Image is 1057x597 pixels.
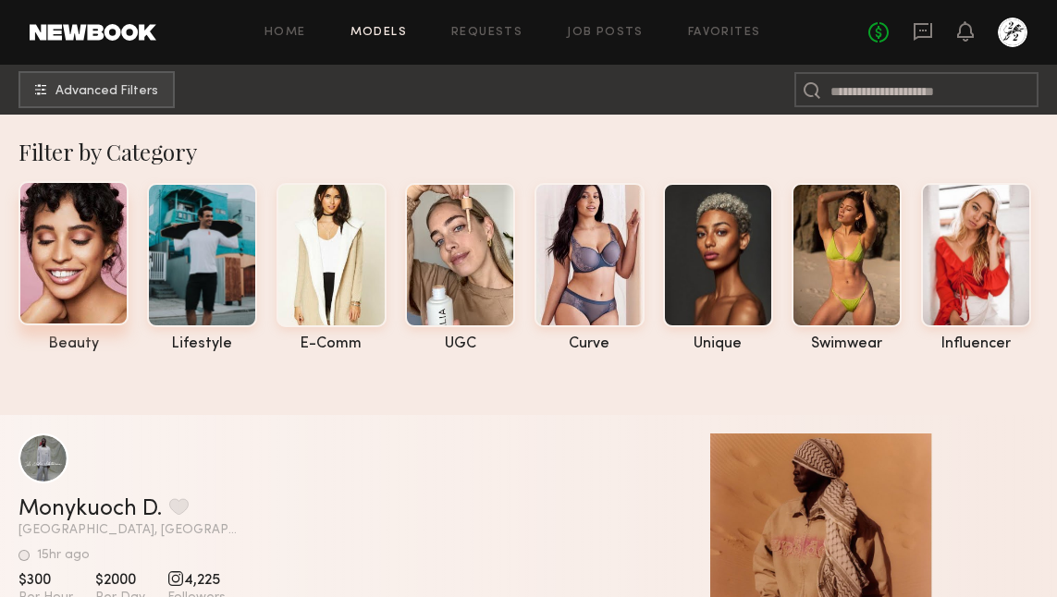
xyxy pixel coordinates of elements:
a: Job Posts [567,27,644,39]
div: unique [663,336,773,352]
div: swimwear [792,336,902,352]
span: $300 [18,571,73,590]
div: beauty [18,336,129,352]
div: e-comm [277,336,387,352]
div: 15hr ago [37,549,90,562]
a: Monykuoch D. [18,498,162,520]
span: [GEOGRAPHIC_DATA], [GEOGRAPHIC_DATA] [18,524,240,537]
span: $2000 [95,571,145,590]
a: Favorites [688,27,761,39]
button: Advanced Filters [18,71,175,108]
a: Home [264,27,306,39]
div: lifestyle [147,336,257,352]
div: influencer [921,336,1031,352]
span: Advanced Filters [55,85,158,98]
div: UGC [405,336,515,352]
a: Models [350,27,407,39]
div: Filter by Category [18,137,1057,166]
span: 4,225 [167,571,226,590]
a: Requests [451,27,522,39]
div: curve [535,336,645,352]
